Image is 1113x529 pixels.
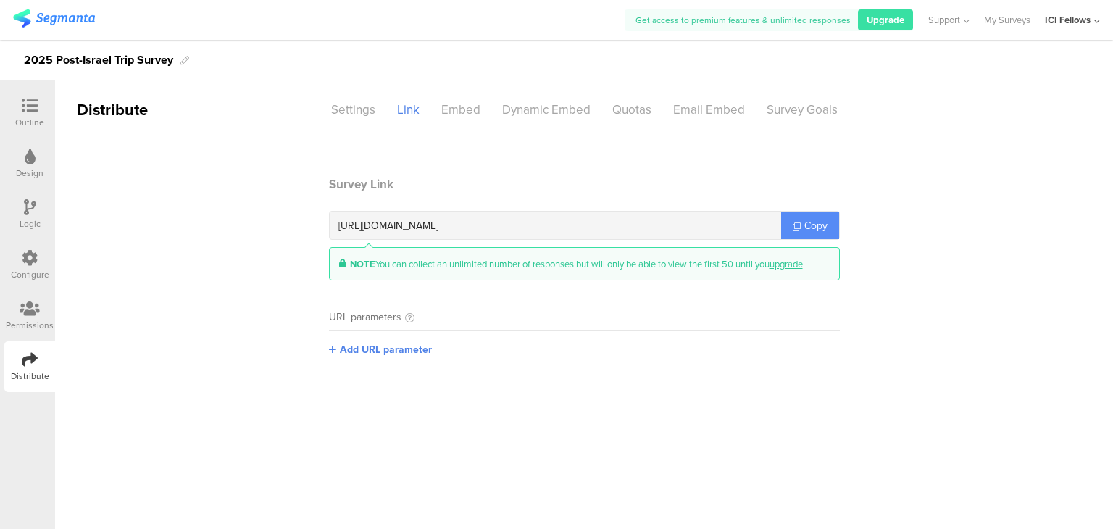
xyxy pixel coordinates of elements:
div: Dynamic Embed [491,97,601,122]
div: Settings [320,97,386,122]
div: You can collect an unlimited number of responses but will only be able to view the first 50 until... [350,257,803,271]
div: Configure [11,268,49,281]
div: ICI Fellows [1045,13,1091,27]
div: URL parameters [329,309,401,325]
span: Get access to premium features & unlimited responses [635,14,851,27]
span: [URL][DOMAIN_NAME] [338,218,438,233]
div: Outline [15,116,44,129]
img: segmanta logo [13,9,95,28]
header: Survey Link [329,175,840,193]
span: Upgrade [867,13,904,27]
b: NOTE [350,257,375,271]
div: Email Embed [662,97,756,122]
div: Distribute [55,98,222,122]
div: Embed [430,97,491,122]
span: Support [928,13,960,27]
div: Permissions [6,319,54,332]
div: Link [386,97,430,122]
div: Design [16,167,43,180]
u: upgrade [770,257,803,271]
div: 2025 Post-Israel Trip Survey [24,49,173,72]
button: Add URL parameter [329,342,432,357]
div: Logic [20,217,41,230]
div: Survey Goals [756,97,849,122]
div: Quotas [601,97,662,122]
span: Add URL parameter [340,342,432,357]
div: Distribute [11,370,49,383]
span: Copy [804,218,828,233]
